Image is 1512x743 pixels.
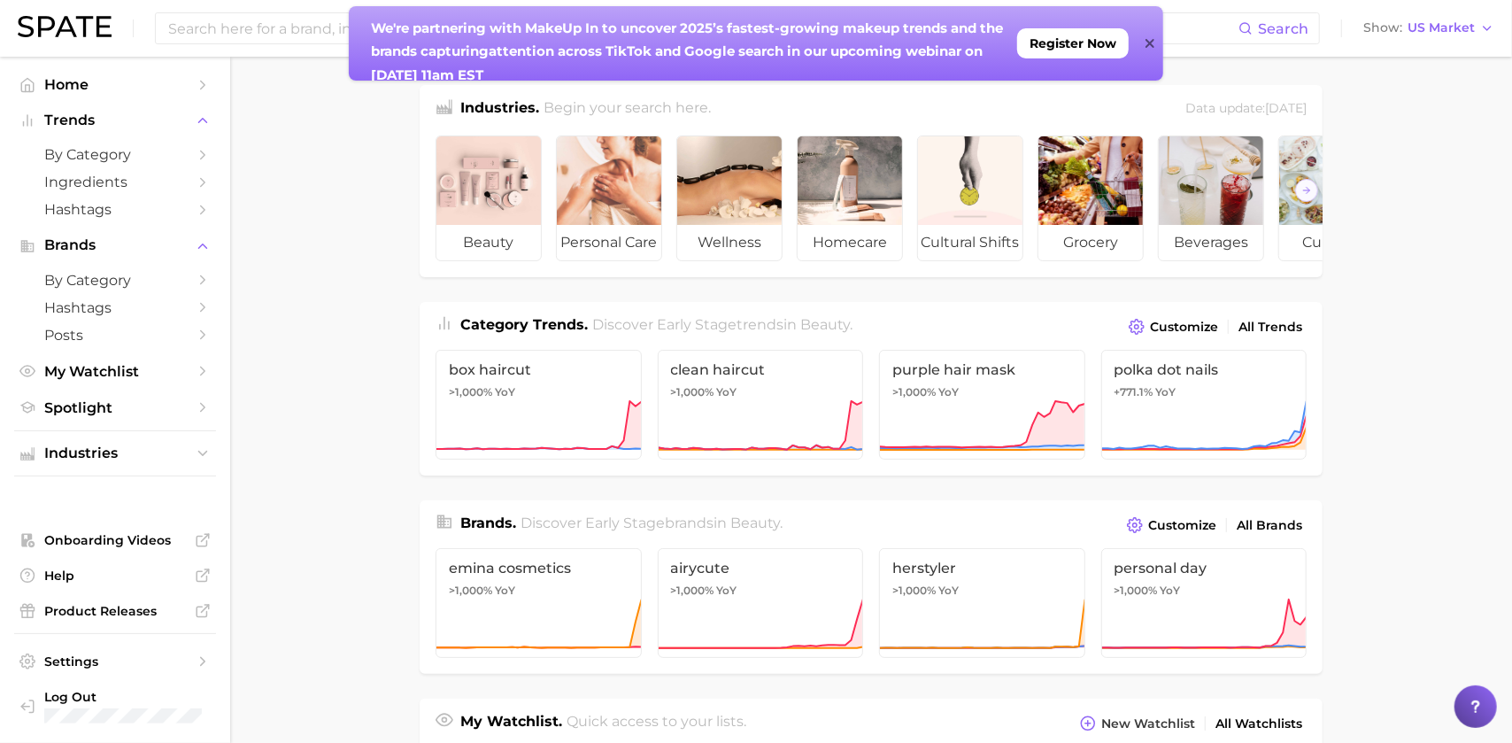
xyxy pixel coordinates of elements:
[879,350,1085,460] a: purple hair mask>1,000% YoY
[449,584,492,597] span: >1,000%
[1238,320,1302,335] span: All Trends
[1115,584,1158,597] span: >1,000%
[449,385,492,399] span: >1,000%
[14,394,216,422] a: Spotlight
[938,385,959,399] span: YoY
[1101,716,1195,731] span: New Watchlist
[14,358,216,385] a: My Watchlist
[567,711,747,736] h2: Quick access to your lists.
[44,112,186,128] span: Trends
[166,13,1238,43] input: Search here for a brand, industry, or ingredient
[917,135,1023,261] a: cultural shifts
[44,568,186,584] span: Help
[892,361,1072,378] span: purple hair mask
[717,584,737,598] span: YoY
[14,267,216,294] a: by Category
[658,548,864,658] a: airycute>1,000% YoY
[44,689,265,705] span: Log Out
[918,225,1022,260] span: cultural shifts
[436,350,642,460] a: box haircut>1,000% YoY
[44,327,186,344] span: Posts
[797,135,903,261] a: homecare
[44,445,186,461] span: Industries
[1234,315,1307,339] a: All Trends
[460,316,588,333] span: Category Trends .
[1159,225,1263,260] span: beverages
[495,385,515,399] span: YoY
[544,97,712,121] h2: Begin your search here.
[14,440,216,467] button: Industries
[14,527,216,553] a: Onboarding Videos
[1232,514,1307,538] a: All Brands
[14,598,216,624] a: Product Releases
[1038,135,1144,261] a: grocery
[14,321,216,349] a: Posts
[677,225,782,260] span: wellness
[1115,385,1153,399] span: +771.1%
[671,385,714,399] span: >1,000%
[44,654,186,669] span: Settings
[1122,513,1221,538] button: Customize
[14,196,216,223] a: Hashtags
[556,135,662,261] a: personal care
[938,584,959,598] span: YoY
[676,135,783,261] a: wellness
[1150,320,1218,335] span: Customize
[731,515,781,531] span: beauty
[495,584,515,598] span: YoY
[1076,711,1200,736] button: New Watchlist
[449,560,629,577] span: emina cosmetics
[14,648,216,675] a: Settings
[892,560,1072,577] span: herstyler
[1115,560,1294,577] span: personal day
[44,272,186,289] span: by Category
[44,399,186,416] span: Spotlight
[671,560,851,577] span: airycute
[1115,361,1294,378] span: polka dot nails
[557,225,661,260] span: personal care
[1185,97,1307,121] div: Data update: [DATE]
[1211,712,1307,736] a: All Watchlists
[658,350,864,460] a: clean haircut>1,000% YoY
[14,168,216,196] a: Ingredients
[460,711,562,736] h1: My Watchlist.
[1148,518,1216,533] span: Customize
[892,584,936,597] span: >1,000%
[879,548,1085,658] a: herstyler>1,000% YoY
[44,201,186,218] span: Hashtags
[1359,17,1499,40] button: ShowUS Market
[521,515,783,531] span: Discover Early Stage brands in .
[717,385,737,399] span: YoY
[892,385,936,399] span: >1,000%
[449,361,629,378] span: box haircut
[14,562,216,589] a: Help
[14,232,216,259] button: Brands
[44,146,186,163] span: by Category
[1279,225,1384,260] span: culinary
[1161,584,1181,598] span: YoY
[44,237,186,253] span: Brands
[44,299,186,316] span: Hashtags
[44,174,186,190] span: Ingredients
[460,515,516,531] span: Brands .
[14,107,216,134] button: Trends
[14,684,216,729] a: Log out. Currently logged in with e-mail rachel.gannon@churchdwight.com.
[1278,135,1385,261] a: culinary
[14,71,216,98] a: Home
[44,76,186,93] span: Home
[436,548,642,658] a: emina cosmetics>1,000% YoY
[671,584,714,597] span: >1,000%
[14,294,216,321] a: Hashtags
[14,141,216,168] a: by Category
[44,603,186,619] span: Product Releases
[1408,23,1475,33] span: US Market
[1295,179,1318,202] button: Scroll Right
[798,225,902,260] span: homecare
[1237,518,1302,533] span: All Brands
[1101,350,1308,460] a: polka dot nails+771.1% YoY
[436,225,541,260] span: beauty
[18,16,112,37] img: SPATE
[1038,225,1143,260] span: grocery
[593,316,853,333] span: Discover Early Stage trends in .
[1158,135,1264,261] a: beverages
